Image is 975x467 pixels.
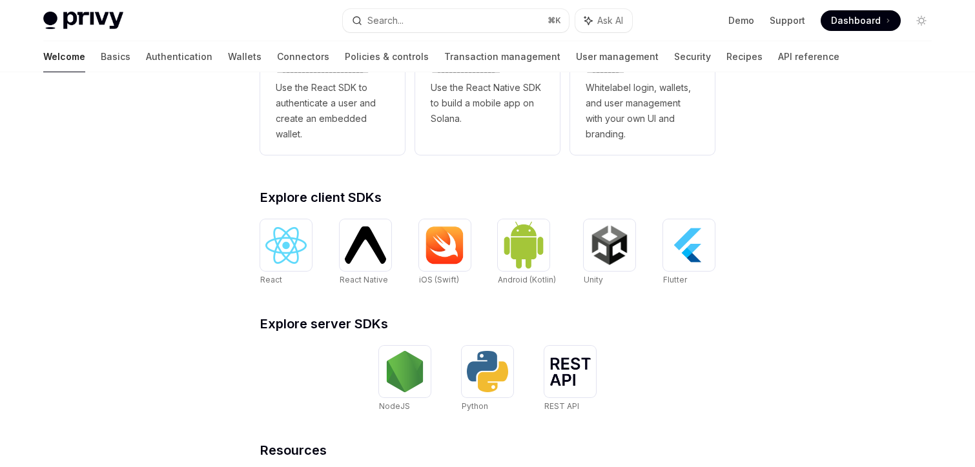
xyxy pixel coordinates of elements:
[663,275,687,284] span: Flutter
[586,80,699,142] span: Whitelabel login, wallets, and user management with your own UI and branding.
[570,23,715,155] a: **** *****Whitelabel login, wallets, and user management with your own UI and branding.
[576,41,659,72] a: User management
[343,9,569,32] button: Search...⌘K
[260,191,382,204] span: Explore client SDKs
[419,275,459,284] span: iOS (Swift)
[831,14,881,27] span: Dashboard
[668,224,710,266] img: Flutter
[549,357,591,386] img: REST API
[467,351,508,392] img: Python
[379,346,431,413] a: NodeJSNodeJS
[367,13,404,28] div: Search...
[503,221,544,269] img: Android (Kotlin)
[462,401,488,411] span: Python
[379,401,410,411] span: NodeJS
[101,41,130,72] a: Basics
[424,226,466,264] img: iOS (Swift)
[277,41,329,72] a: Connectors
[584,275,603,284] span: Unity
[146,41,212,72] a: Authentication
[384,351,426,392] img: NodeJS
[548,15,561,26] span: ⌘ K
[498,275,556,284] span: Android (Kotlin)
[43,41,85,72] a: Welcome
[419,219,471,286] a: iOS (Swift)iOS (Swift)
[431,80,544,126] span: Use the React Native SDK to build a mobile app on Solana.
[444,41,560,72] a: Transaction management
[260,317,388,330] span: Explore server SDKs
[260,219,312,286] a: ReactReact
[340,219,391,286] a: React NativeReact Native
[276,80,389,142] span: Use the React SDK to authenticate a user and create an embedded wallet.
[415,23,560,155] a: **** **** **** ***Use the React Native SDK to build a mobile app on Solana.
[911,10,932,31] button: Toggle dark mode
[778,41,839,72] a: API reference
[345,226,386,263] img: React Native
[728,14,754,27] a: Demo
[584,219,635,286] a: UnityUnity
[340,275,388,284] span: React Native
[544,346,596,413] a: REST APIREST API
[575,9,632,32] button: Ask AI
[260,275,282,284] span: React
[345,41,429,72] a: Policies & controls
[544,401,579,411] span: REST API
[589,224,630,266] img: Unity
[770,14,805,27] a: Support
[260,444,327,457] span: Resources
[821,10,901,31] a: Dashboard
[726,41,763,72] a: Recipes
[498,219,556,286] a: Android (Kotlin)Android (Kotlin)
[43,12,123,30] img: light logo
[228,41,262,72] a: Wallets
[674,41,711,72] a: Security
[663,219,715,286] a: FlutterFlutter
[597,14,623,27] span: Ask AI
[265,227,307,264] img: React
[462,346,513,413] a: PythonPython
